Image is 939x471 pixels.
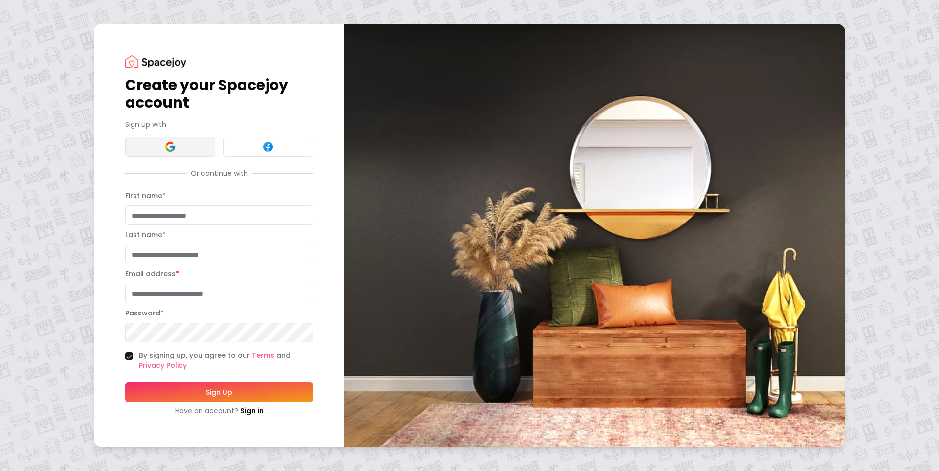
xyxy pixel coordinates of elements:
a: Privacy Policy [139,360,187,370]
div: Have an account? [125,406,313,416]
h1: Create your Spacejoy account [125,76,313,112]
label: Email address [125,269,179,279]
span: Or continue with [187,168,252,178]
label: First name [125,191,166,201]
img: Google signin [164,141,176,153]
label: By signing up, you agree to our and [139,350,313,371]
img: banner [344,24,845,447]
img: Facebook signin [262,141,274,153]
p: Sign up with [125,119,313,129]
a: Sign in [240,406,264,416]
button: Sign Up [125,382,313,402]
img: Spacejoy Logo [125,55,186,68]
label: Last name [125,230,166,240]
label: Password [125,308,164,318]
a: Terms [252,350,274,360]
